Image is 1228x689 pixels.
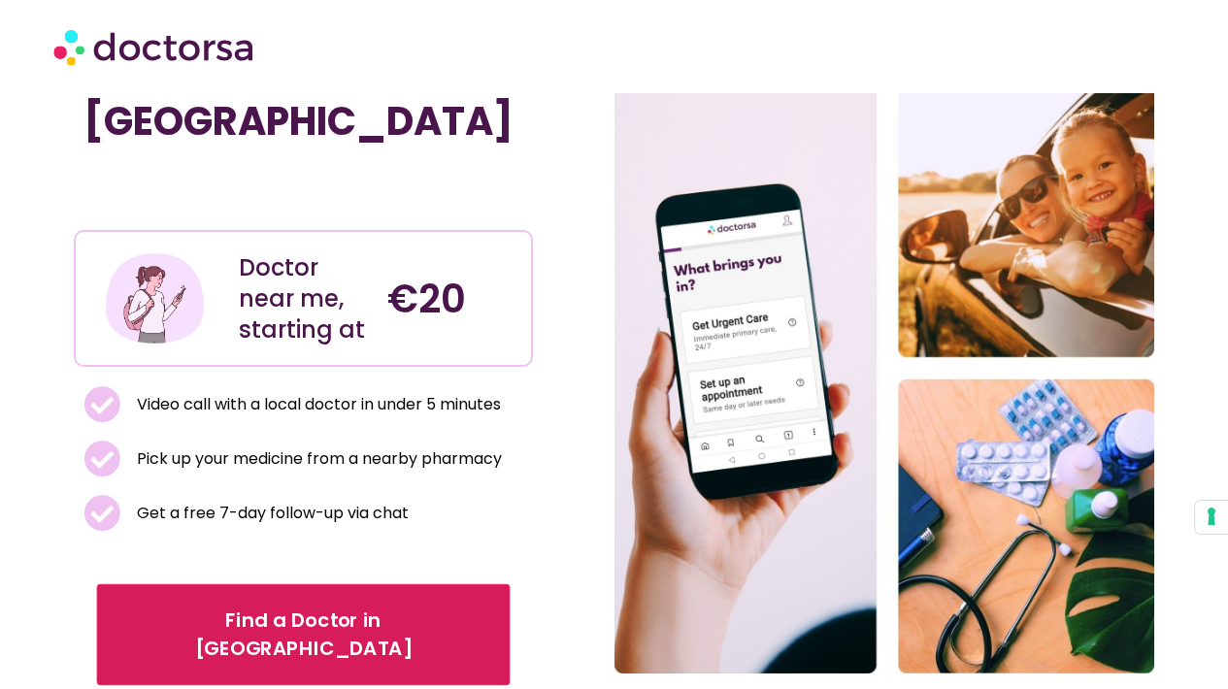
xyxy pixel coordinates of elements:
div: Doctor near me, starting at [239,252,368,345]
h1: Find a Doctor Near Me in [GEOGRAPHIC_DATA] [83,5,523,145]
span: Get a free 7-day follow-up via chat [132,500,409,527]
button: Your consent preferences for tracking technologies [1195,501,1228,534]
iframe: Customer reviews powered by Trustpilot [83,187,523,211]
span: Video call with a local doctor in under 5 minutes [132,391,501,418]
img: Illustration depicting a young woman in a casual outfit, engaged with her smartphone. She has a p... [103,246,206,349]
a: Find a Doctor in [GEOGRAPHIC_DATA] [97,584,511,685]
h4: €20 [387,276,516,322]
span: Pick up your medicine from a nearby pharmacy [132,445,502,473]
span: Find a Doctor in [GEOGRAPHIC_DATA] [123,607,482,663]
img: English-speaking Doctor Near Me in Germany [614,63,1155,673]
iframe: Customer reviews powered by Trustpilot [83,164,375,187]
